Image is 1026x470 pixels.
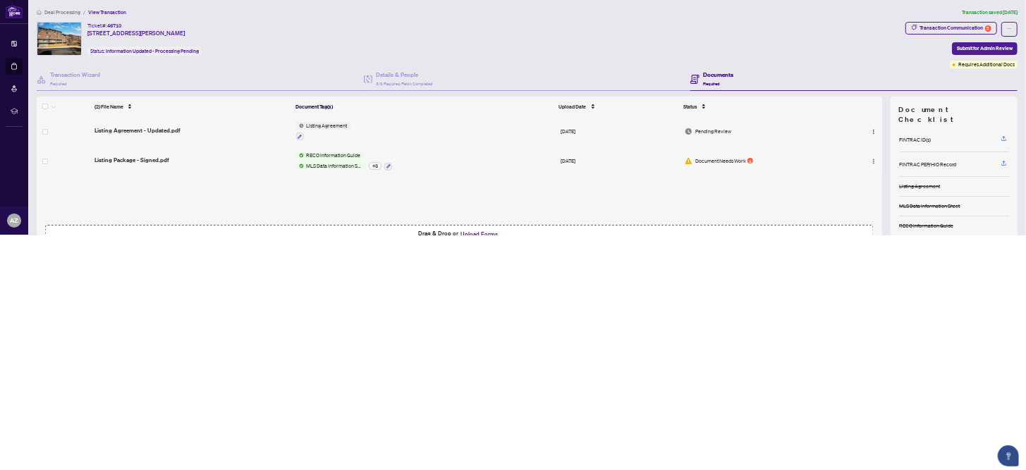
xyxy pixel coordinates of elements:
div: + 3 [369,162,381,170]
span: MLS Data Information Sheet [304,162,367,170]
span: Listing Agreement [304,122,350,130]
div: FINTRAC ID(s) [899,136,931,144]
div: 2 [985,25,991,32]
img: Document Status [685,157,692,165]
img: Document Status [685,128,692,135]
div: Transaction Communication [920,23,991,34]
h4: Documents [703,71,733,80]
h4: Transaction Wizard [50,71,100,80]
span: (2) File Name [94,103,123,111]
div: RECO Information Guide [899,222,953,230]
img: Status Icon [296,151,304,159]
span: Deal Processing [44,9,80,16]
span: RECO Information Guide [304,151,364,159]
button: Transaction Communication2 [905,22,997,35]
th: Document Tag(s) [293,97,556,116]
span: Document Needs Work [695,157,746,165]
div: 1 [747,158,753,163]
span: Status [683,103,697,111]
img: Status Icon [296,122,304,130]
div: MLS Data Information Sheet [899,202,960,210]
td: [DATE] [558,146,683,175]
span: Listing Agreement - Updated.pdf [94,127,181,135]
img: Logo [871,129,877,135]
button: Open asap [998,445,1019,466]
td: [DATE] [558,116,683,146]
span: AZ [10,216,18,225]
div: FINTRAC PEP/HIO Record [899,161,957,168]
img: Logo [871,159,877,164]
button: Status IconListing Agreement [296,122,350,140]
div: Ticket #: [87,22,121,30]
button: Logo [868,125,879,137]
div: Listing Agreement [899,183,940,190]
div: Status: [87,47,202,56]
span: Upload Date [559,103,587,111]
article: Transaction saved [DATE] [962,8,1018,16]
span: home [37,10,42,15]
th: Upload Date [556,97,681,116]
li: / [83,8,85,16]
span: 46710 [107,23,121,29]
button: Status IconRECO Information GuideStatus IconMLS Data Information Sheet+3 [296,151,393,170]
span: Required [703,81,720,86]
th: Status [680,97,836,116]
button: Upload Forms [458,230,500,239]
span: Submit for Admin Review [957,43,1013,54]
img: logo [6,5,23,18]
span: 3/3 Required Fields Completed [376,81,433,86]
span: Drag & Drop or [418,230,500,239]
span: Required [50,81,67,86]
button: Submit for Admin Review [952,42,1018,55]
span: View Transaction [88,9,126,16]
th: (2) File Name [92,97,293,116]
span: [STREET_ADDRESS][PERSON_NAME] [87,30,185,38]
button: Logo [868,155,879,166]
h4: Details & People [376,71,433,80]
span: Information Updated - Processing Pending [106,48,199,54]
span: Listing Package - Signed.pdf [94,156,169,165]
span: Document Checklist [899,105,1009,125]
img: Status Icon [296,162,304,170]
span: Pending Review [695,128,731,135]
img: IMG-E12318839_1.jpg [37,23,81,55]
span: ellipsis [1007,26,1012,31]
span: Drag & Drop orUpload FormsSupported files include .PDF, .JPG, .JPEG, .PNG under25MB [46,225,873,252]
span: Requires Additional Docs [958,61,1015,68]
